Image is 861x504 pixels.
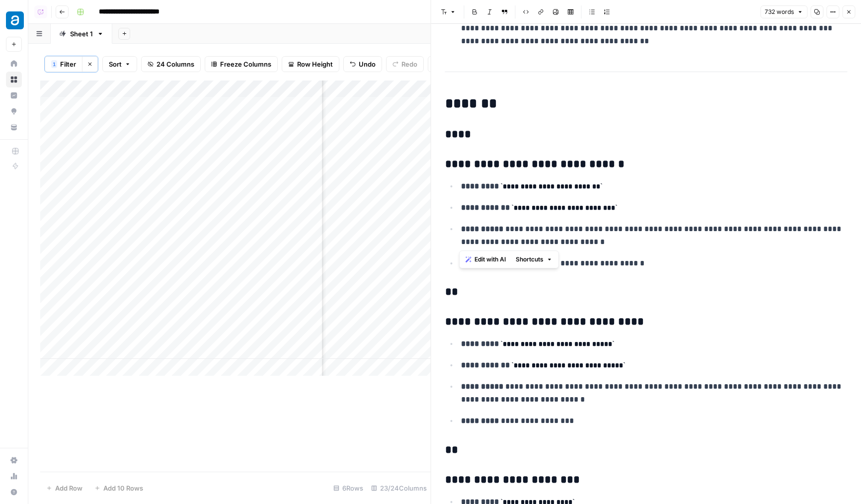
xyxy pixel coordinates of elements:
button: Row Height [282,56,339,72]
div: 6 Rows [329,480,367,496]
button: 1Filter [45,56,82,72]
a: Settings [6,452,22,468]
button: 732 words [760,5,807,18]
button: Sort [102,56,137,72]
button: Freeze Columns [205,56,278,72]
a: Your Data [6,119,22,135]
button: Redo [386,56,424,72]
span: Undo [359,59,376,69]
span: Shortcuts [516,255,544,264]
span: 732 words [765,7,794,16]
button: Workspace: Appfolio [6,8,22,33]
span: Sort [109,59,122,69]
button: Add Row [40,480,88,496]
span: Row Height [297,59,333,69]
button: Shortcuts [512,253,556,266]
button: 24 Columns [141,56,201,72]
a: Insights [6,87,22,103]
span: Edit with AI [474,255,506,264]
div: 1 [51,60,57,68]
span: Add 10 Rows [103,483,143,493]
span: 24 Columns [157,59,194,69]
a: Opportunities [6,103,22,119]
div: Sheet 1 [70,29,93,39]
button: Help + Support [6,484,22,500]
span: Freeze Columns [220,59,271,69]
a: Home [6,56,22,72]
span: Redo [401,59,417,69]
button: Add 10 Rows [88,480,149,496]
button: Edit with AI [462,253,510,266]
span: 1 [53,60,56,68]
span: Filter [60,59,76,69]
div: 23/24 Columns [367,480,431,496]
a: Browse [6,72,22,87]
a: Sheet 1 [51,24,112,44]
span: Add Row [55,483,82,493]
img: Appfolio Logo [6,11,24,29]
button: Undo [343,56,382,72]
a: Usage [6,468,22,484]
